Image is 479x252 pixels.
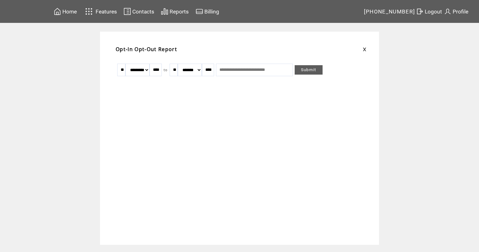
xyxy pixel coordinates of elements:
[416,8,424,15] img: exit.svg
[161,8,168,15] img: chart.svg
[195,7,220,16] a: Billing
[196,8,203,15] img: creidtcard.svg
[123,7,155,16] a: Contacts
[82,5,118,18] a: Features
[116,46,177,53] span: Opt-In Opt-Out Report
[170,8,189,15] span: Reports
[443,7,469,16] a: Profile
[453,8,468,15] span: Profile
[83,6,94,17] img: features.svg
[54,8,61,15] img: home.svg
[132,8,154,15] span: Contacts
[160,7,190,16] a: Reports
[124,8,131,15] img: contacts.svg
[53,7,78,16] a: Home
[295,65,323,75] a: Submit
[364,8,415,15] span: [PHONE_NUMBER]
[164,68,168,72] span: to
[444,8,451,15] img: profile.svg
[62,8,77,15] span: Home
[204,8,219,15] span: Billing
[96,8,117,15] span: Features
[415,7,443,16] a: Logout
[425,8,442,15] span: Logout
